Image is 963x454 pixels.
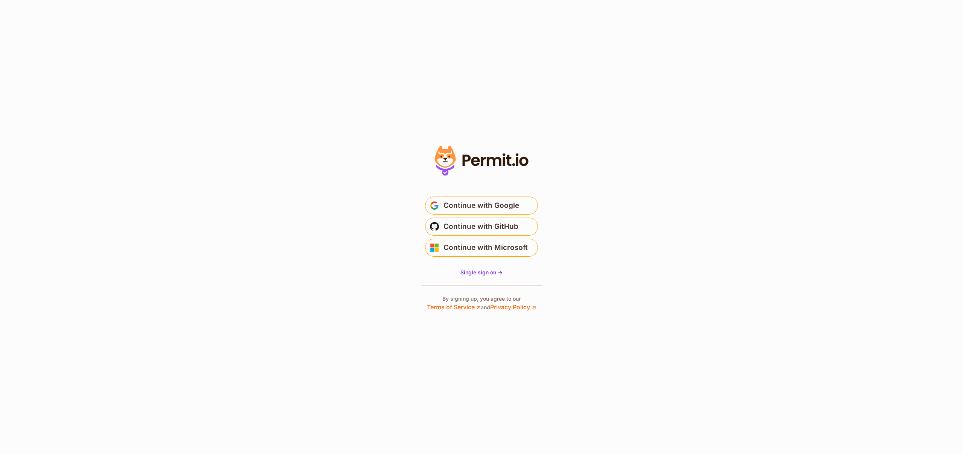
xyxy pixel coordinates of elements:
button: Continue with GitHub [425,218,538,236]
span: Continue with Microsoft [444,242,528,254]
p: By signing up, you agree to our and [427,295,536,312]
a: Privacy Policy ↗ [490,303,536,311]
a: Single sign on -> [460,269,503,276]
span: Continue with Google [444,200,519,212]
button: Continue with Google [425,197,538,215]
a: Terms of Service ↗ [427,303,481,311]
span: Continue with GitHub [444,221,518,233]
button: Continue with Microsoft [425,239,538,257]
